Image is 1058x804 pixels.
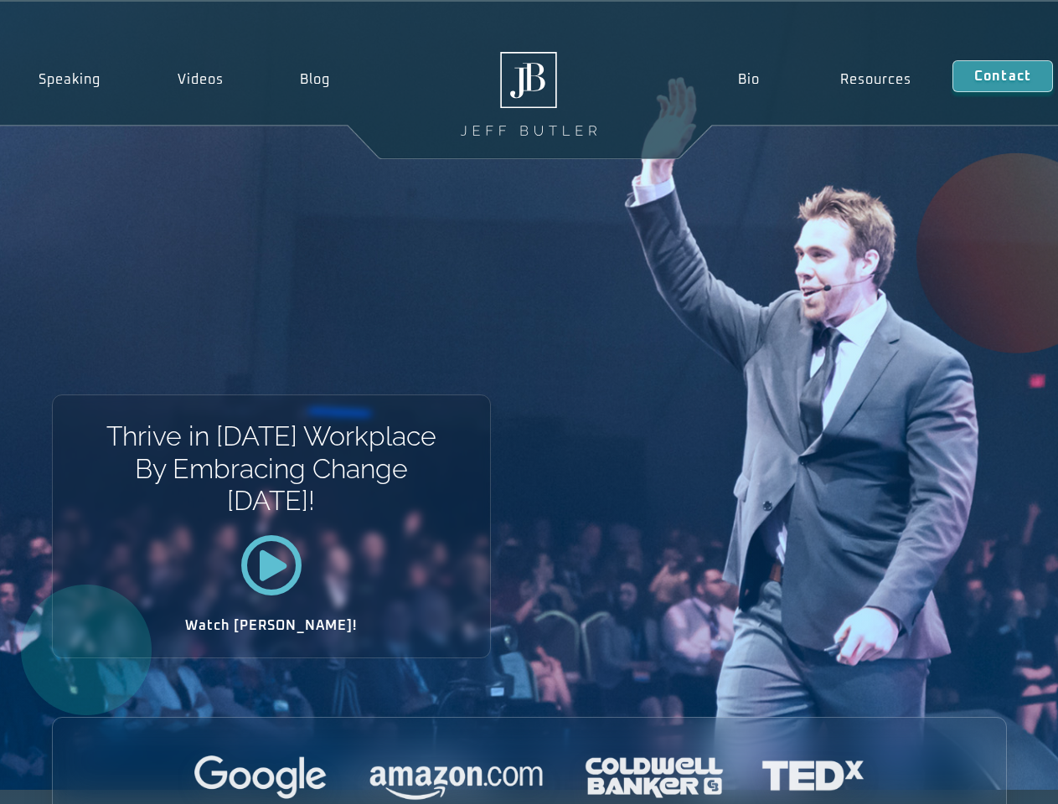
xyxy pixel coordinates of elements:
a: Bio [697,60,800,99]
nav: Menu [697,60,952,99]
a: Blog [261,60,369,99]
a: Resources [800,60,952,99]
span: Contact [974,70,1031,83]
a: Contact [952,60,1053,92]
h1: Thrive in [DATE] Workplace By Embracing Change [DATE]! [105,420,437,517]
h2: Watch [PERSON_NAME]! [111,619,431,632]
a: Videos [139,60,262,99]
